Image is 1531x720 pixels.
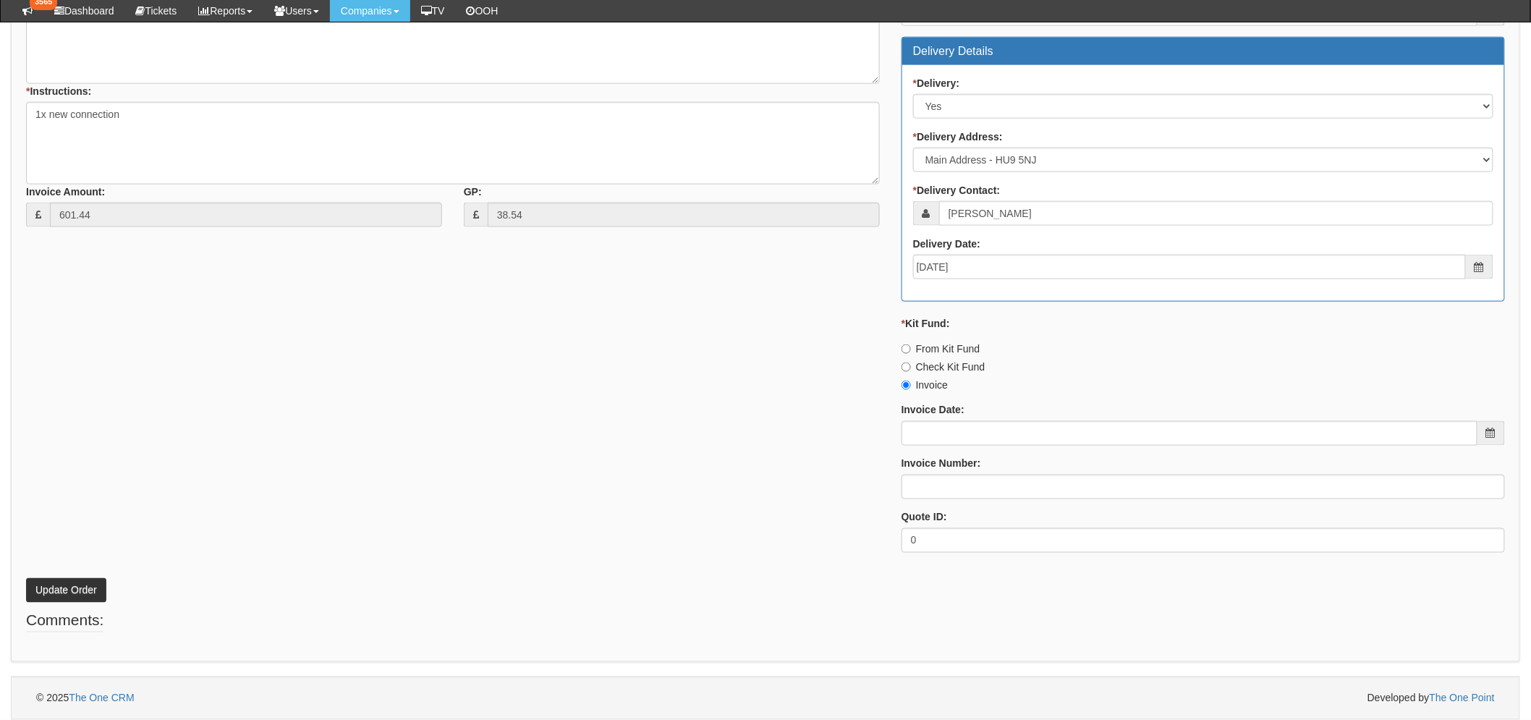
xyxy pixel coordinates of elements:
[902,381,911,390] input: Invoice
[902,403,964,418] label: Invoice Date:
[1430,693,1495,704] a: The One Point
[902,510,947,525] label: Quote ID:
[26,102,880,185] textarea: 1x new connection
[26,84,91,98] label: Instructions:
[902,363,911,372] input: Check Kit Fund
[902,344,911,354] input: From Kit Fund
[26,185,105,199] label: Invoice Amount:
[913,183,1001,198] label: Delivery Contact:
[464,185,482,199] label: GP:
[69,693,134,704] a: The One CRM
[913,76,960,90] label: Delivery:
[1367,691,1495,706] span: Developed by
[902,457,981,471] label: Invoice Number:
[902,360,985,374] label: Check Kit Fund
[913,130,1003,144] label: Delivery Address:
[36,693,135,704] span: © 2025
[26,578,106,603] button: Update Order
[902,378,948,392] label: Invoice
[913,237,980,251] label: Delivery Date:
[902,316,950,331] label: Kit Fund:
[26,610,103,632] legend: Comments:
[902,342,980,356] label: From Kit Fund
[913,45,1493,58] h3: Delivery Details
